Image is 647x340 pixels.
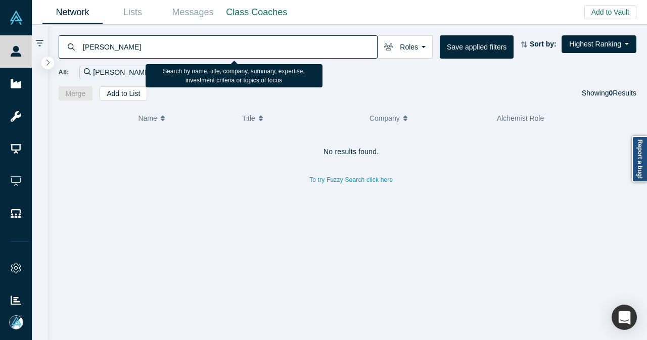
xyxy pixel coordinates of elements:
[138,108,232,129] button: Name
[103,1,163,24] a: Lists
[163,1,223,24] a: Messages
[242,108,359,129] button: Title
[138,108,157,129] span: Name
[223,1,291,24] a: Class Coaches
[82,35,377,59] input: Search by name, title, company, summary, expertise, investment criteria or topics of focus
[151,67,159,78] button: Remove Filter
[584,5,636,19] button: Add to Vault
[79,66,163,79] div: [PERSON_NAME]
[440,35,514,59] button: Save applied filters
[100,86,147,101] button: Add to List
[369,108,400,129] span: Company
[242,108,255,129] span: Title
[562,35,636,53] button: Highest Ranking
[9,11,23,25] img: Alchemist Vault Logo
[42,1,103,24] a: Network
[609,89,613,97] strong: 0
[59,86,93,101] button: Merge
[302,173,400,186] button: To try Fuzzy Search click here
[59,67,69,77] span: All:
[369,108,486,129] button: Company
[497,114,544,122] span: Alchemist Role
[632,136,647,182] a: Report a bug!
[609,89,636,97] span: Results
[530,40,557,48] strong: Sort by:
[9,315,23,329] img: Mia Scott's Account
[59,148,644,156] h4: No results found.
[377,35,433,59] button: Roles
[582,86,636,101] div: Showing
